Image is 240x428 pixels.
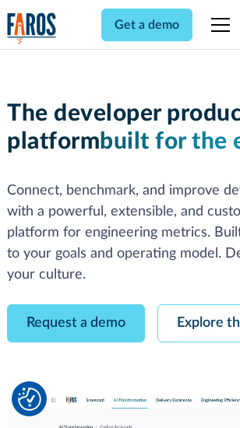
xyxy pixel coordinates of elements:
img: Logo of the analytics and reporting company Faros. [7,12,57,44]
a: Get a demo [101,9,192,41]
a: Request a demo [7,304,145,342]
img: Revisit consent button [18,388,41,411]
a: home [7,12,57,44]
button: Cookie Settings [18,388,41,411]
div: menu [202,6,233,44]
